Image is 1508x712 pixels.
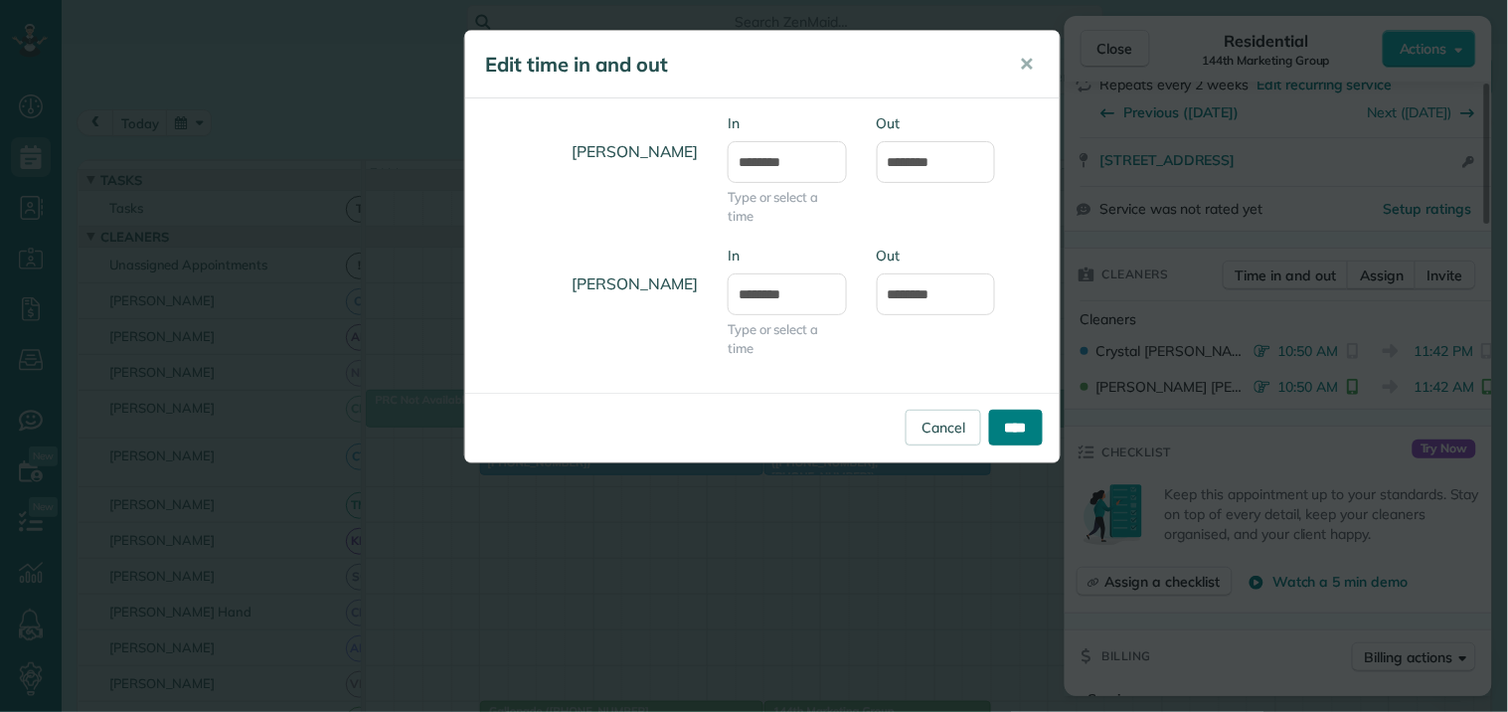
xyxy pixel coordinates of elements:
[877,246,996,266] label: Out
[480,256,698,312] h4: [PERSON_NAME]
[728,113,847,133] label: In
[877,113,996,133] label: Out
[906,410,981,445] a: Cancel
[485,51,992,79] h5: Edit time in and out
[728,188,847,226] span: Type or select a time
[728,320,847,358] span: Type or select a time
[480,123,698,180] h4: [PERSON_NAME]
[1020,53,1035,76] span: ✕
[728,246,847,266] label: In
